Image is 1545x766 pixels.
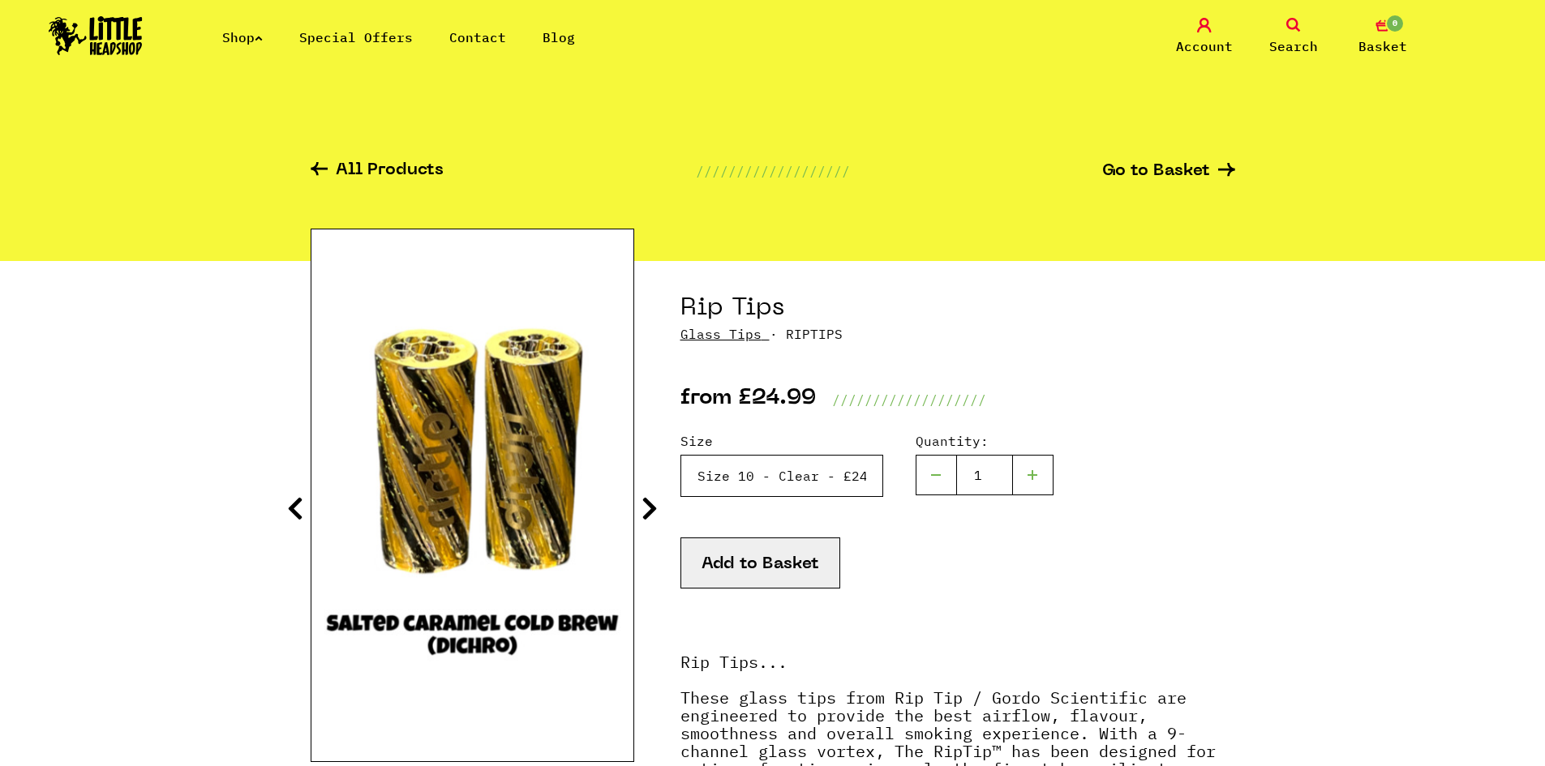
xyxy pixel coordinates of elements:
[222,29,263,45] a: Shop
[832,390,986,409] p: ///////////////////
[696,161,850,181] p: ///////////////////
[311,162,444,181] a: All Products
[956,455,1013,495] input: 1
[449,29,506,45] a: Contact
[299,29,413,45] a: Special Offers
[680,431,883,451] label: Size
[1176,36,1233,56] span: Account
[1102,163,1235,180] a: Go to Basket
[1253,18,1334,56] a: Search
[1269,36,1318,56] span: Search
[1358,36,1407,56] span: Basket
[311,294,633,696] img: Rip Tips image 4
[680,326,762,342] a: Glass Tips
[1385,14,1405,33] span: 0
[680,390,816,409] p: from £24.99
[680,324,1235,344] p: · RIPTIPS
[680,537,840,588] button: Add to Basket
[49,16,143,55] img: Little Head Shop Logo
[1342,18,1423,56] a: 0 Basket
[543,29,575,45] a: Blog
[680,293,1235,324] h1: Rip Tips
[916,431,1054,451] label: Quantity:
